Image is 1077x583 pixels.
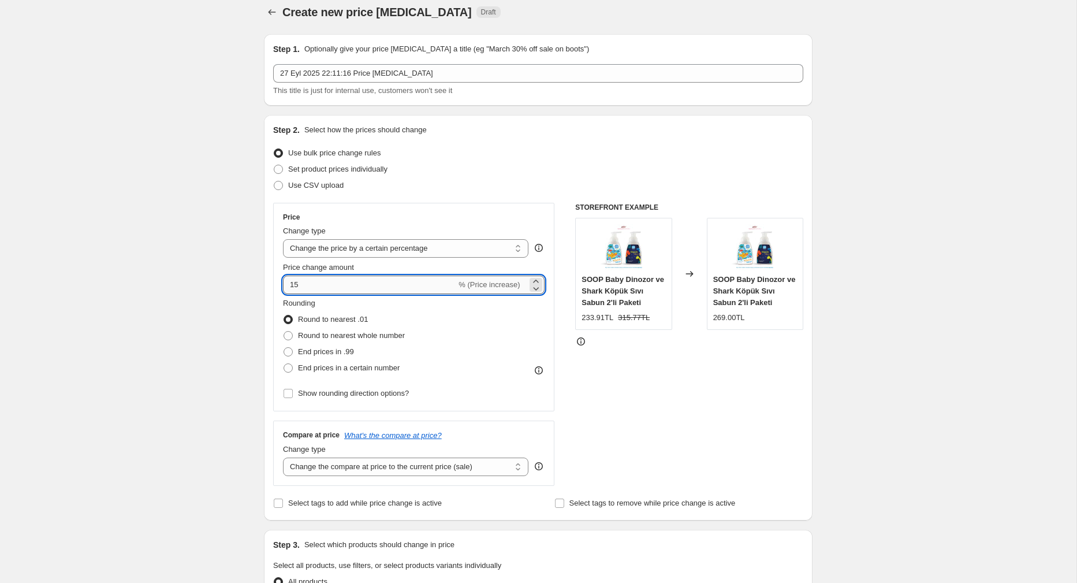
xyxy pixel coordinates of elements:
[304,539,454,551] p: Select which products should change in price
[283,299,315,307] span: Rounding
[304,43,589,55] p: Optionally give your price [MEDICAL_DATA] a title (eg "March 30% off sale on boots")
[264,4,280,20] button: Price change jobs
[288,181,344,190] span: Use CSV upload
[273,124,300,136] h2: Step 2.
[459,280,520,289] span: % (Price increase)
[283,430,340,440] h3: Compare at price
[288,499,442,507] span: Select tags to add while price change is active
[601,224,647,270] img: soop-baby-dinozor-shark-kopuk-sabun-2li_80x.png
[713,312,745,324] div: 269.00TL
[283,213,300,222] h3: Price
[582,312,613,324] div: 233.91TL
[481,8,496,17] span: Draft
[282,6,472,18] span: Create new price [MEDICAL_DATA]
[288,148,381,157] span: Use bulk price change rules
[569,499,736,507] span: Select tags to remove while price change is active
[283,263,354,272] span: Price change amount
[344,431,442,440] button: What's the compare at price?
[618,312,650,324] strike: 315.77TL
[533,242,545,254] div: help
[575,203,803,212] h6: STOREFRONT EXAMPLE
[273,561,501,570] span: Select all products, use filters, or select products variants individually
[283,276,456,294] input: -15
[298,389,409,398] span: Show rounding direction options?
[298,363,400,372] span: End prices in a certain number
[298,331,405,340] span: Round to nearest whole number
[732,224,778,270] img: soop-baby-dinozor-shark-kopuk-sabun-2li_80x.png
[273,64,803,83] input: 30% off holiday sale
[288,165,387,173] span: Set product prices individually
[533,461,545,472] div: help
[283,226,326,235] span: Change type
[713,275,796,307] span: SOOP Baby Dinozor ve Shark Köpük Sıvı Sabun 2'li Paketi
[298,315,368,324] span: Round to nearest .01
[304,124,427,136] p: Select how the prices should change
[298,347,354,356] span: End prices in .99
[273,86,452,95] span: This title is just for internal use, customers won't see it
[273,539,300,551] h2: Step 3.
[273,43,300,55] h2: Step 1.
[283,445,326,454] span: Change type
[582,275,664,307] span: SOOP Baby Dinozor ve Shark Köpük Sıvı Sabun 2'li Paketi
